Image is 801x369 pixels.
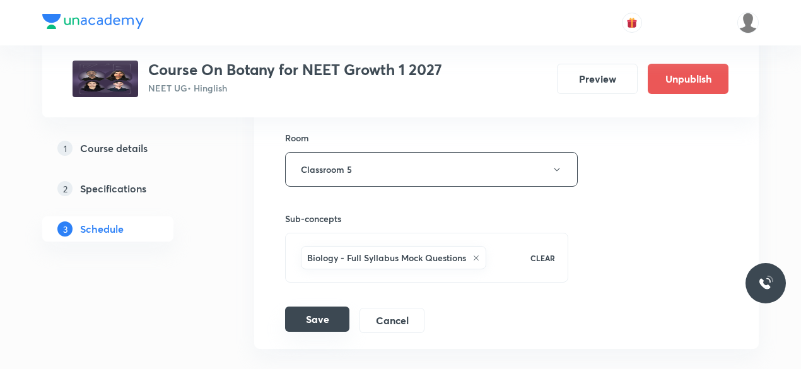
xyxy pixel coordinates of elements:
[57,221,73,237] p: 3
[648,64,728,94] button: Unpublish
[57,141,73,156] p: 1
[80,141,148,156] h5: Course details
[626,17,638,28] img: avatar
[307,251,466,264] h6: Biology - Full Syllabus Mock Questions
[42,176,214,201] a: 2Specifications
[148,61,442,79] h3: Course On Botany for NEET Growth 1 2027
[42,136,214,161] a: 1Course details
[557,64,638,94] button: Preview
[360,308,424,333] button: Cancel
[285,131,309,144] h6: Room
[758,276,773,291] img: ttu
[148,81,442,95] p: NEET UG • Hinglish
[285,152,578,187] button: Classroom 5
[42,14,144,32] a: Company Logo
[285,212,568,225] h6: Sub-concepts
[80,181,146,196] h5: Specifications
[737,12,759,33] img: Arpita
[57,181,73,196] p: 2
[530,252,555,264] p: CLEAR
[285,307,349,332] button: Save
[73,61,138,97] img: 4e0b3d782fe249e6879f2a3f490b3a00.jpg
[80,221,124,237] h5: Schedule
[622,13,642,33] button: avatar
[42,14,144,29] img: Company Logo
